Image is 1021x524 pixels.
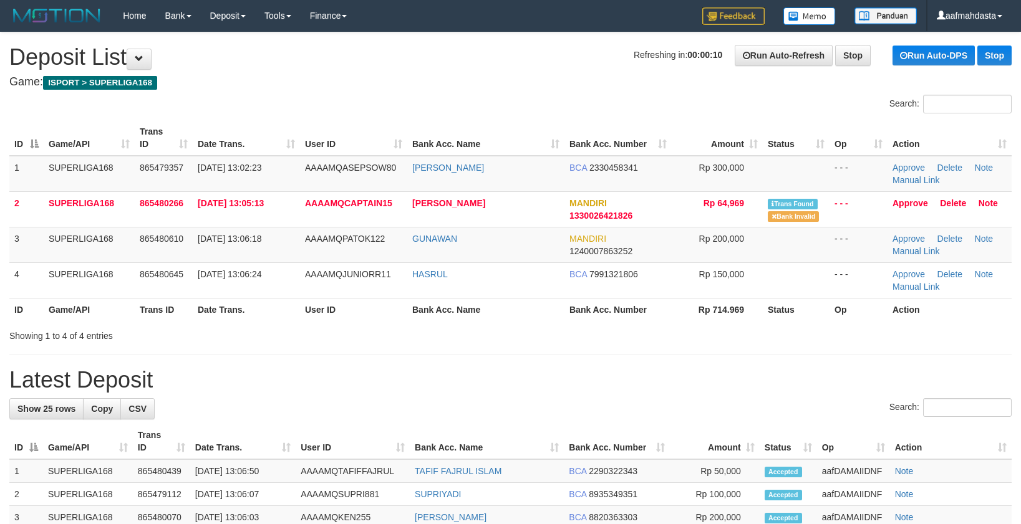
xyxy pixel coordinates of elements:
[296,459,410,483] td: AAAAMQTAFIFFAJRUL
[765,513,802,523] span: Accepted
[893,175,940,185] a: Manual Link
[589,512,637,522] span: Copy 8820363303 to clipboard
[305,198,392,208] span: AAAAMQCAPTAIN15
[569,234,606,244] span: MANDIRI
[412,198,485,208] a: [PERSON_NAME]
[817,459,890,483] td: aafDAMAIIDNF
[415,466,501,476] a: TAFIF FAJRUL ISLAM
[415,489,461,499] a: SUPRIYADI
[198,234,261,244] span: [DATE] 13:06:18
[589,269,638,279] span: Copy 7991321806 to clipboard
[9,120,44,156] th: ID: activate to sort column descending
[190,459,296,483] td: [DATE] 13:06:50
[44,227,135,262] td: SUPERLIGA168
[569,269,587,279] span: BCA
[704,198,744,208] span: Rp 64,969
[569,163,587,173] span: BCA
[300,298,407,321] th: User ID
[198,269,261,279] span: [DATE] 13:06:24
[9,368,1012,393] h1: Latest Deposit
[9,6,104,25] img: MOTION_logo.png
[830,120,888,156] th: Op: activate to sort column ascending
[670,459,760,483] td: Rp 50,000
[135,298,193,321] th: Trans ID
[893,45,975,65] a: Run Auto-DPS
[9,76,1012,88] h4: Game:
[133,483,190,506] td: 865479112
[672,120,763,156] th: Amount: activate to sort column ascending
[940,198,966,208] a: Delete
[564,298,672,321] th: Bank Acc. Number
[412,269,448,279] a: HASRUL
[9,298,44,321] th: ID
[893,269,925,279] a: Approve
[120,398,155,419] a: CSV
[888,120,1012,156] th: Action: activate to sort column ascending
[889,398,1012,417] label: Search:
[817,424,890,459] th: Op: activate to sort column ascending
[702,7,765,25] img: Feedback.jpg
[975,234,994,244] a: Note
[699,163,744,173] span: Rp 300,000
[893,198,928,208] a: Approve
[760,424,817,459] th: Status: activate to sort column ascending
[9,398,84,419] a: Show 25 rows
[589,163,638,173] span: Copy 2330458341 to clipboard
[9,459,43,483] td: 1
[830,227,888,262] td: - - -
[890,424,1012,459] th: Action: activate to sort column ascending
[193,298,300,321] th: Date Trans.
[937,269,962,279] a: Delete
[699,269,744,279] span: Rp 150,000
[569,489,586,499] span: BCA
[830,191,888,227] td: - - -
[817,483,890,506] td: aafDAMAIIDNF
[564,424,670,459] th: Bank Acc. Number: activate to sort column ascending
[140,269,183,279] span: 865480645
[670,424,760,459] th: Amount: activate to sort column ascending
[889,95,1012,113] label: Search:
[9,424,43,459] th: ID: activate to sort column descending
[768,199,818,209] span: Similar transaction found
[140,198,183,208] span: 865480266
[589,489,637,499] span: Copy 8935349351 to clipboard
[569,198,607,208] span: MANDIRI
[415,512,486,522] a: [PERSON_NAME]
[835,45,871,66] a: Stop
[895,466,914,476] a: Note
[735,45,833,66] a: Run Auto-Refresh
[407,298,564,321] th: Bank Acc. Name
[672,298,763,321] th: Rp 714.969
[17,404,75,414] span: Show 25 rows
[569,246,632,256] span: Copy 1240007863252 to clipboard
[569,466,586,476] span: BCA
[937,234,962,244] a: Delete
[895,512,914,522] a: Note
[140,234,183,244] span: 865480610
[893,246,940,256] a: Manual Link
[9,262,44,298] td: 4
[923,398,1012,417] input: Search:
[43,76,157,90] span: ISPORT > SUPERLIGA168
[893,282,940,292] a: Manual Link
[193,120,300,156] th: Date Trans.: activate to sort column ascending
[135,120,193,156] th: Trans ID: activate to sort column ascending
[128,404,147,414] span: CSV
[768,211,819,222] span: Bank is not match
[296,483,410,506] td: AAAAMQSUPRI881
[893,234,925,244] a: Approve
[9,483,43,506] td: 2
[296,424,410,459] th: User ID: activate to sort column ascending
[9,325,416,342] div: Showing 1 to 4 of 4 entries
[979,198,998,208] a: Note
[783,7,836,25] img: Button%20Memo.svg
[198,198,264,208] span: [DATE] 13:05:13
[9,45,1012,70] h1: Deposit List
[305,269,391,279] span: AAAAMQJUNIORR11
[83,398,121,419] a: Copy
[43,459,133,483] td: SUPERLIGA168
[975,269,994,279] a: Note
[569,211,632,221] span: Copy 1330026421826 to clipboard
[198,163,261,173] span: [DATE] 13:02:23
[564,120,672,156] th: Bank Acc. Number: activate to sort column ascending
